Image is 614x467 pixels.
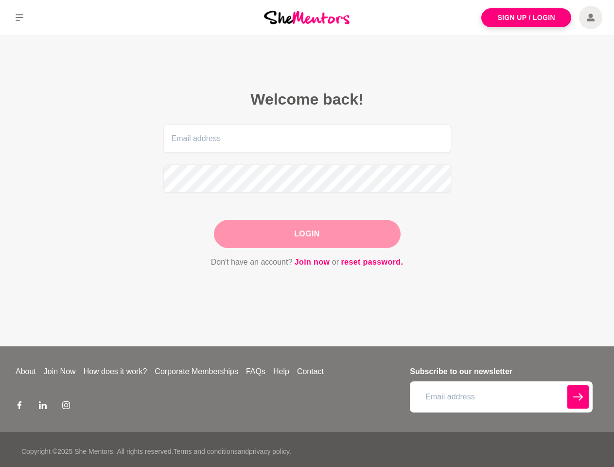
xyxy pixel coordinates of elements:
a: Join Now [40,366,80,377]
input: Email address [410,381,593,413]
a: FAQs [242,366,269,377]
a: privacy policy [249,448,289,455]
a: LinkedIn [39,401,47,413]
p: All rights reserved. and . [117,447,291,457]
p: Copyright © 2025 She Mentors . [21,447,115,457]
a: Contact [293,366,328,377]
a: Join now [295,256,330,269]
h2: Welcome back! [163,90,451,109]
a: About [12,366,40,377]
a: Instagram [62,401,70,413]
a: Corporate Memberships [151,366,242,377]
p: Don't have an account? or [163,256,451,269]
a: Help [269,366,293,377]
img: She Mentors Logo [264,11,350,24]
a: Terms and conditions [173,448,237,455]
h4: Subscribe to our newsletter [410,366,593,377]
input: Email address [163,125,451,153]
a: reset password. [341,256,403,269]
a: Sign Up / Login [481,8,571,27]
a: How does it work? [80,366,151,377]
a: Facebook [16,401,23,413]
